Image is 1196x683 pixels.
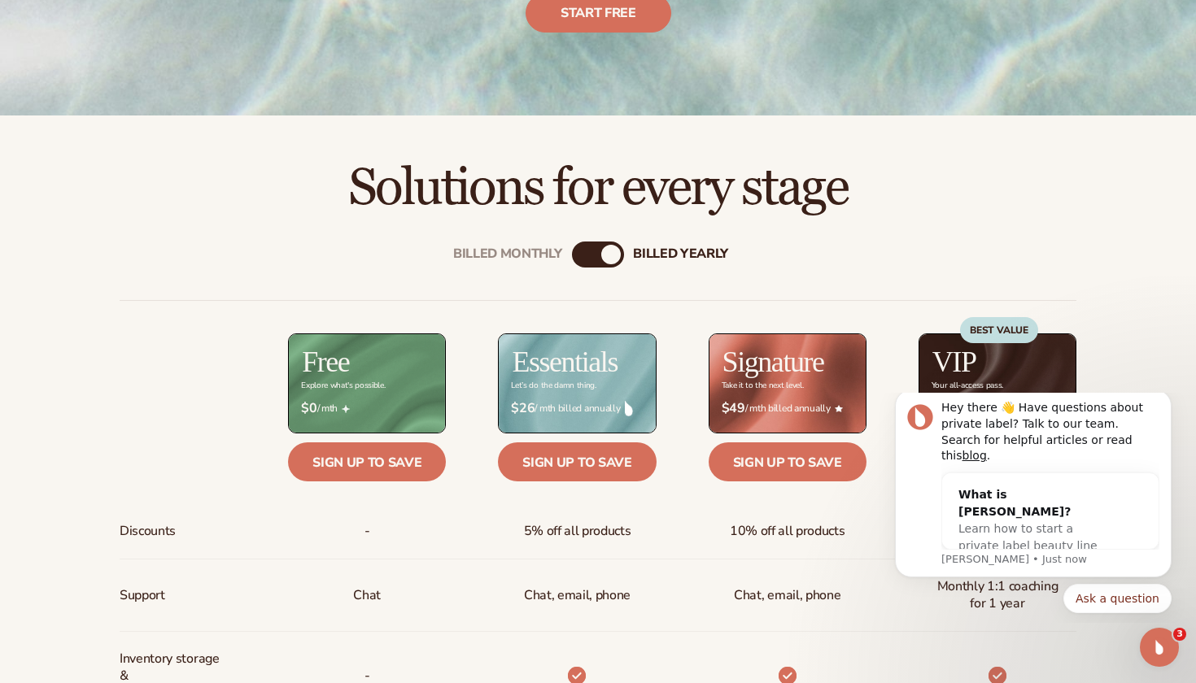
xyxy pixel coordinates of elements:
[919,334,1076,433] img: VIP_BG_199964bd-3653-43bc-8a67-789d2d7717b9.jpg
[24,191,301,220] div: Quick reply options
[835,405,843,412] img: Star_6.png
[364,516,370,546] span: -
[709,442,866,481] a: Sign up to save
[511,401,643,416] span: / mth billed annually
[88,94,239,128] div: What is [PERSON_NAME]?
[453,246,562,262] div: Billed Monthly
[512,347,618,376] h2: Essentials
[71,159,289,174] p: Message from Lee, sent Just now
[722,347,824,376] h2: Signature
[71,7,289,71] div: Hey there 👋 Have questions about private label? Talk to our team. Search for helpful articles or ...
[301,401,433,416] span: / mth
[499,334,655,433] img: Essentials_BG_9050f826-5aa9-47d9-a362-757b82c62641.jpg
[1140,628,1179,667] iframe: Intercom live chat
[722,381,804,390] div: Take it to the next level.
[524,516,631,546] span: 5% off all products
[730,516,845,546] span: 10% off all products
[353,581,381,611] p: Chat
[722,401,853,416] span: / mth billed annually
[120,581,165,611] span: Support
[871,393,1196,623] iframe: Intercom notifications message
[932,347,976,376] h2: VIP
[46,161,1150,215] h2: Solutions for every stage
[625,401,633,415] img: drop.png
[88,129,227,176] span: Learn how to start a private label beauty line with [PERSON_NAME]
[498,442,656,481] a: Sign up to save
[633,246,728,262] div: billed Yearly
[1173,628,1186,641] span: 3
[71,7,289,156] div: Message content
[289,334,445,433] img: free_bg.png
[709,334,866,433] img: Signature_BG_eeb718c8-65ac-49e3-a4e5-327c6aa73146.jpg
[92,56,116,69] a: blog
[722,401,745,416] strong: $49
[301,381,385,390] div: Explore what's possible.
[960,317,1038,343] div: BEST VALUE
[288,442,446,481] a: Sign up to save
[193,191,301,220] button: Quick reply: Ask a question
[302,347,349,376] h2: Free
[301,401,316,416] strong: $0
[511,401,535,416] strong: $26
[72,80,255,192] div: What is [PERSON_NAME]?Learn how to start a private label beauty line with [PERSON_NAME]
[511,381,596,390] div: Let’s do the damn thing.
[932,381,1003,390] div: Your all-access pass.
[342,405,350,413] img: Free_Icon_bb6e7c7e-73f8-44bd-8ed0-223ea0fc522e.png
[734,581,840,611] span: Chat, email, phone
[37,11,63,37] img: Profile image for Lee
[120,516,176,546] span: Discounts
[524,581,631,611] p: Chat, email, phone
